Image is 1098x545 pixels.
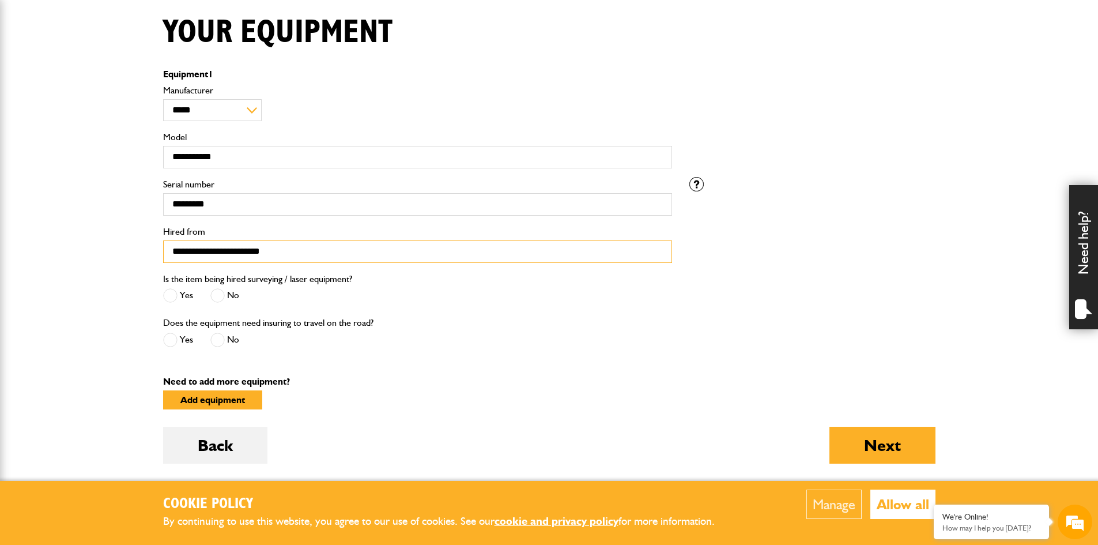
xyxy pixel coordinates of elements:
[60,65,194,80] div: Chat with us now
[163,377,935,386] p: Need to add more equipment?
[15,175,210,200] input: Enter your phone number
[163,333,193,347] label: Yes
[208,69,213,80] span: 1
[189,6,217,33] div: Minimize live chat window
[829,427,935,464] button: Next
[163,427,267,464] button: Back
[163,227,672,236] label: Hired from
[157,355,209,371] em: Start Chat
[163,288,193,303] label: Yes
[942,524,1040,532] p: How may I help you today?
[210,288,239,303] label: No
[20,64,48,80] img: d_20077148190_company_1631870298795_20077148190
[163,318,373,328] label: Does the equipment need insuring to travel on the road?
[15,107,210,132] input: Enter your last name
[806,490,862,519] button: Manage
[163,275,352,284] label: Is the item being hired surveying / laser equipment?
[15,141,210,166] input: Enter your email address
[163,86,672,95] label: Manufacturer
[1069,185,1098,329] div: Need help?
[163,13,393,52] h1: Your equipment
[163,70,672,79] p: Equipment
[163,495,734,513] h2: Cookie Policy
[163,180,672,189] label: Serial number
[163,513,734,531] p: By continuing to use this website, you agree to our use of cookies. See our for more information.
[495,514,618,528] a: cookie and privacy policy
[870,490,935,519] button: Allow all
[15,209,210,345] textarea: Type your message and hit 'Enter'
[942,512,1040,522] div: We're Online!
[210,333,239,347] label: No
[163,390,262,409] button: Add equipment
[163,133,672,142] label: Model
